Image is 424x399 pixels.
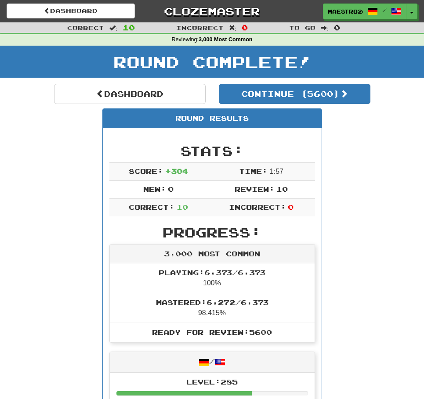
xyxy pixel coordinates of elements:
span: New: [143,185,166,193]
span: Incorrect: [229,203,286,211]
span: Ready for Review: 5600 [152,328,272,336]
a: Dashboard [54,84,206,104]
a: Clozemaster [148,4,276,19]
h1: Round Complete! [3,53,421,71]
li: 98.415% [110,293,315,323]
a: Dashboard [7,4,135,18]
span: Correct [67,24,104,32]
button: Continue (5600) [219,84,370,104]
span: Time: [239,167,268,175]
span: Score: [129,167,163,175]
span: 10 [276,185,288,193]
span: 10 [177,203,188,211]
span: + 304 [165,167,188,175]
span: : [229,25,237,31]
h2: Stats: [109,144,315,158]
span: / [382,7,387,13]
span: To go [289,24,315,32]
span: : [109,25,117,31]
span: Correct: [129,203,174,211]
a: Maestro2603 / [323,4,406,19]
span: 10 [123,23,135,32]
span: 0 [168,185,174,193]
span: Level: 285 [186,377,238,386]
li: 100% [110,263,315,293]
span: Mastered: 6,272 / 6,373 [156,298,268,306]
span: Maestro2603 [328,7,363,15]
span: Incorrect [176,24,224,32]
span: 0 [242,23,248,32]
div: 3,000 Most Common [110,244,315,264]
div: Round Results [103,109,322,128]
span: 0 [288,203,294,211]
div: / [110,352,315,373]
span: 1 : 57 [270,168,283,175]
span: 0 [334,23,340,32]
strong: 3,000 Most Common [199,36,252,43]
span: : [321,25,329,31]
span: Review: [235,185,275,193]
span: Playing: 6,373 / 6,373 [159,268,265,277]
h2: Progress: [109,225,315,240]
